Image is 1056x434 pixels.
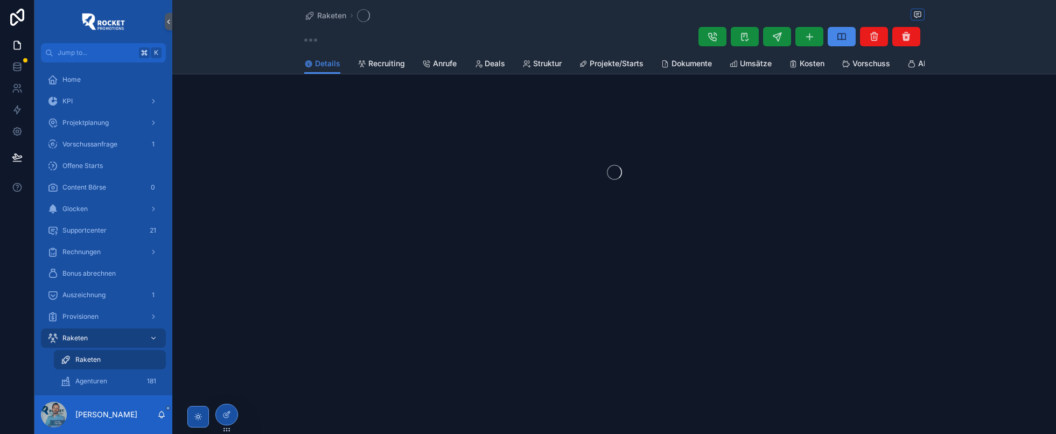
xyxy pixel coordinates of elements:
[672,58,712,69] span: Dokumente
[907,54,962,75] a: Abrechnung
[740,58,772,69] span: Umsätze
[789,54,824,75] a: Kosten
[800,58,824,69] span: Kosten
[41,156,166,176] a: Offene Starts
[41,221,166,240] a: Supportcenter21
[58,48,135,57] span: Jump to...
[304,10,346,21] a: Raketen
[41,199,166,219] a: Glocken
[852,58,890,69] span: Vorschuss
[152,48,160,57] span: K
[41,242,166,262] a: Rechnungen
[62,118,109,127] span: Projektplanung
[41,92,166,111] a: KPI
[62,183,106,192] span: Content Börse
[75,355,101,364] span: Raketen
[474,54,505,75] a: Deals
[304,54,340,74] a: Details
[41,264,166,283] a: Bonus abrechnen
[661,54,712,75] a: Dokumente
[34,62,172,395] div: scrollable content
[41,70,166,89] a: Home
[62,97,73,106] span: KPI
[41,285,166,305] a: Auszeichnung1
[146,181,159,194] div: 0
[146,138,159,151] div: 1
[62,140,117,149] span: Vorschussanfrage
[533,58,562,69] span: Struktur
[75,377,107,386] span: Agenturen
[522,54,562,75] a: Struktur
[62,75,81,84] span: Home
[62,162,103,170] span: Offene Starts
[62,291,106,299] span: Auszeichnung
[144,375,159,388] div: 181
[358,54,405,75] a: Recruiting
[41,307,166,326] a: Provisionen
[41,178,166,197] a: Content Börse0
[62,226,107,235] span: Supportcenter
[729,54,772,75] a: Umsätze
[41,43,166,62] button: Jump to...K
[317,10,346,21] span: Raketen
[146,289,159,302] div: 1
[842,54,890,75] a: Vorschuss
[62,248,101,256] span: Rechnungen
[54,372,166,391] a: Agenturen181
[368,58,405,69] span: Recruiting
[315,58,340,69] span: Details
[62,205,88,213] span: Glocken
[82,13,125,30] img: App logo
[62,334,88,342] span: Raketen
[41,113,166,132] a: Projektplanung
[433,58,457,69] span: Anrufe
[62,312,99,321] span: Provisionen
[918,58,962,69] span: Abrechnung
[590,58,644,69] span: Projekte/Starts
[146,224,159,237] div: 21
[579,54,644,75] a: Projekte/Starts
[422,54,457,75] a: Anrufe
[75,409,137,420] p: [PERSON_NAME]
[62,269,116,278] span: Bonus abrechnen
[41,135,166,154] a: Vorschussanfrage1
[54,350,166,369] a: Raketen
[41,328,166,348] a: Raketen
[485,58,505,69] span: Deals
